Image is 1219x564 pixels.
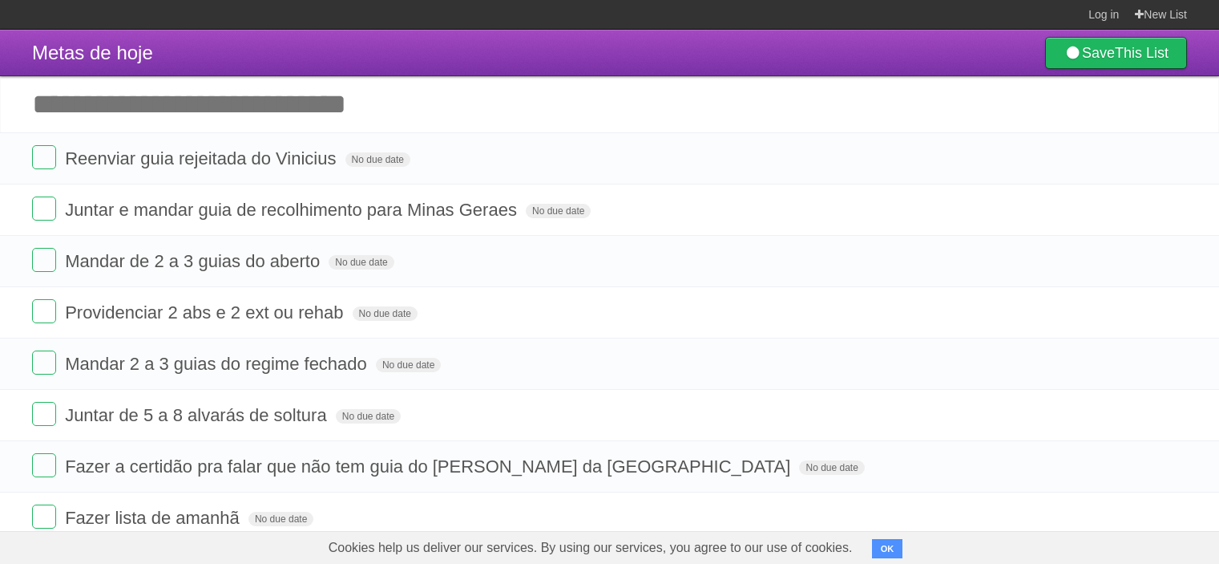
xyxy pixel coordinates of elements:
span: No due date [526,204,591,218]
span: No due date [345,152,410,167]
span: Juntar e mandar guia de recolhimento para Minas Geraes [65,200,521,220]
span: No due date [329,255,394,270]
span: No due date [376,358,441,372]
span: Juntar de 5 a 8 alvarás de soltura [65,405,331,425]
span: No due date [336,409,401,424]
a: SaveThis List [1045,37,1187,69]
span: Fazer a certidão pra falar que não tem guia do [PERSON_NAME] da [GEOGRAPHIC_DATA] [65,456,794,477]
label: Done [32,505,56,529]
span: No due date [799,461,864,475]
span: Mandar de 2 a 3 guias do aberto [65,251,324,271]
span: No due date [248,512,313,526]
label: Done [32,402,56,426]
button: OK [872,539,903,558]
label: Done [32,299,56,323]
span: Fazer lista de amanhã [65,508,244,528]
label: Done [32,145,56,169]
b: This List [1115,45,1169,61]
label: Done [32,248,56,272]
span: Providenciar 2 abs e 2 ext ou rehab [65,302,347,323]
label: Done [32,453,56,477]
span: Reenviar guia rejeitada do Vinicius [65,148,340,168]
label: Done [32,351,56,375]
span: No due date [353,306,418,321]
span: Cookies help us deliver our services. By using our services, you agree to our use of cookies. [313,532,869,564]
span: Mandar 2 a 3 guias do regime fechado [65,354,371,374]
label: Done [32,197,56,221]
span: Metas de hoje [32,42,153,63]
